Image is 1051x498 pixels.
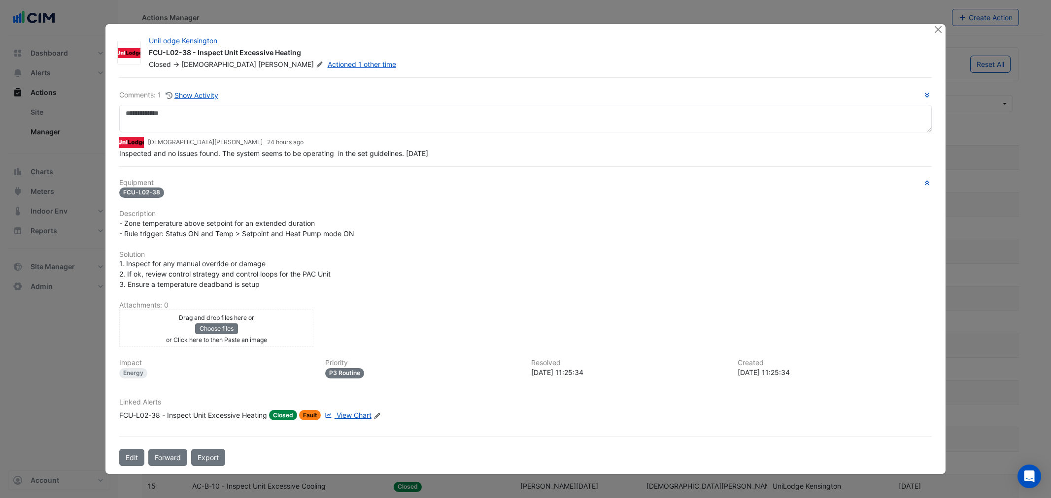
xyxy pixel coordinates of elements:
span: [PERSON_NAME] [258,60,325,69]
span: - Zone temperature above setpoint for an extended duration - Rule trigger: Status ON and Temp > S... [119,219,354,238]
div: [DATE] 11:25:34 [738,367,932,377]
div: Energy [119,368,147,378]
button: Choose files [195,323,238,334]
button: Forward [148,449,187,466]
div: P3 Routine [325,368,364,378]
h6: Attachments: 0 [119,301,931,310]
img: Unilodge [118,48,140,58]
h6: Linked Alerts [119,398,931,406]
a: Actioned 1 other time [328,60,396,68]
span: Closed [149,60,171,68]
a: UniLodge Kensington [149,36,217,45]
small: [DEMOGRAPHIC_DATA][PERSON_NAME] - [148,138,304,147]
span: [DEMOGRAPHIC_DATA] [181,60,256,68]
small: or Click here to then Paste an image [166,336,267,343]
h6: Resolved [531,359,725,367]
h6: Priority [325,359,519,367]
span: Fault [299,410,321,420]
span: FCU-L02-38 [119,187,164,198]
img: Unilodge [119,137,144,148]
button: Close [933,24,944,34]
button: Show Activity [165,90,219,101]
span: 1. Inspect for any manual override or damage 2. If ok, review control strategy and control loops ... [119,259,331,288]
h6: Solution [119,250,931,259]
h6: Impact [119,359,313,367]
h6: Equipment [119,179,931,187]
span: 2025-08-27 11:25:34 [267,138,304,146]
a: Export [191,449,225,466]
div: [DATE] 11:25:34 [531,367,725,377]
h6: Created [738,359,932,367]
button: Edit [119,449,144,466]
span: View Chart [337,411,372,419]
fa-icon: Edit Linked Alerts [373,412,381,419]
div: Comments: 1 [119,90,219,101]
span: Closed [269,410,297,420]
a: View Chart [323,410,371,420]
small: Drag and drop files here or [179,314,254,321]
h6: Description [119,210,931,218]
div: FCU-L02-38 - Inspect Unit Excessive Heating [119,410,267,420]
span: Inspected and no issues found. The system seems to be operating in the set guidelines. [DATE] [119,149,428,157]
div: Open Intercom Messenger [1017,465,1041,488]
div: FCU-L02-38 - Inspect Unit Excessive Heating [149,48,921,60]
span: -> [173,60,179,68]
